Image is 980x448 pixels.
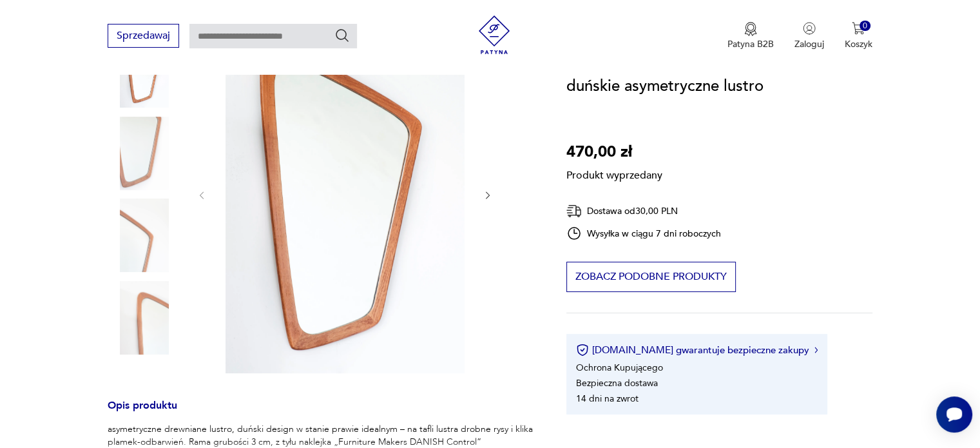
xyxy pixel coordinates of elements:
p: Patyna B2B [727,38,774,50]
button: Zaloguj [794,22,824,50]
li: Bezpieczna dostawa [576,377,658,389]
img: Ikona medalu [744,22,757,36]
a: Sprzedawaj [108,32,179,41]
p: Zaloguj [794,38,824,50]
img: Patyna - sklep z meblami i dekoracjami vintage [475,15,514,54]
h3: Opis produktu [108,402,535,423]
div: 0 [860,21,870,32]
img: Ikona strzałki w prawo [814,347,818,353]
img: Ikona koszyka [852,22,865,35]
p: Produkt wyprzedany [566,164,662,182]
button: Szukaj [334,28,350,43]
p: Koszyk [845,38,872,50]
a: Ikona medaluPatyna B2B [727,22,774,50]
div: Dostawa od 30,00 PLN [566,203,721,219]
button: [DOMAIN_NAME] gwarantuje bezpieczne zakupy [576,344,818,356]
img: Ikona dostawy [566,203,582,219]
li: 14 dni na zwrot [576,393,639,405]
button: Sprzedawaj [108,24,179,48]
p: 470,00 zł [566,140,662,164]
h1: duńskie asymetryczne lustro [566,74,764,99]
button: Zobacz podobne produkty [566,262,736,292]
div: Wysyłka w ciągu 7 dni roboczych [566,226,721,241]
li: Ochrona Kupującego [576,362,663,374]
button: Patyna B2B [727,22,774,50]
img: Ikona certyfikatu [576,344,589,356]
img: Ikonka użytkownika [803,22,816,35]
button: 0Koszyk [845,22,872,50]
iframe: Smartsupp widget button [936,396,972,433]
